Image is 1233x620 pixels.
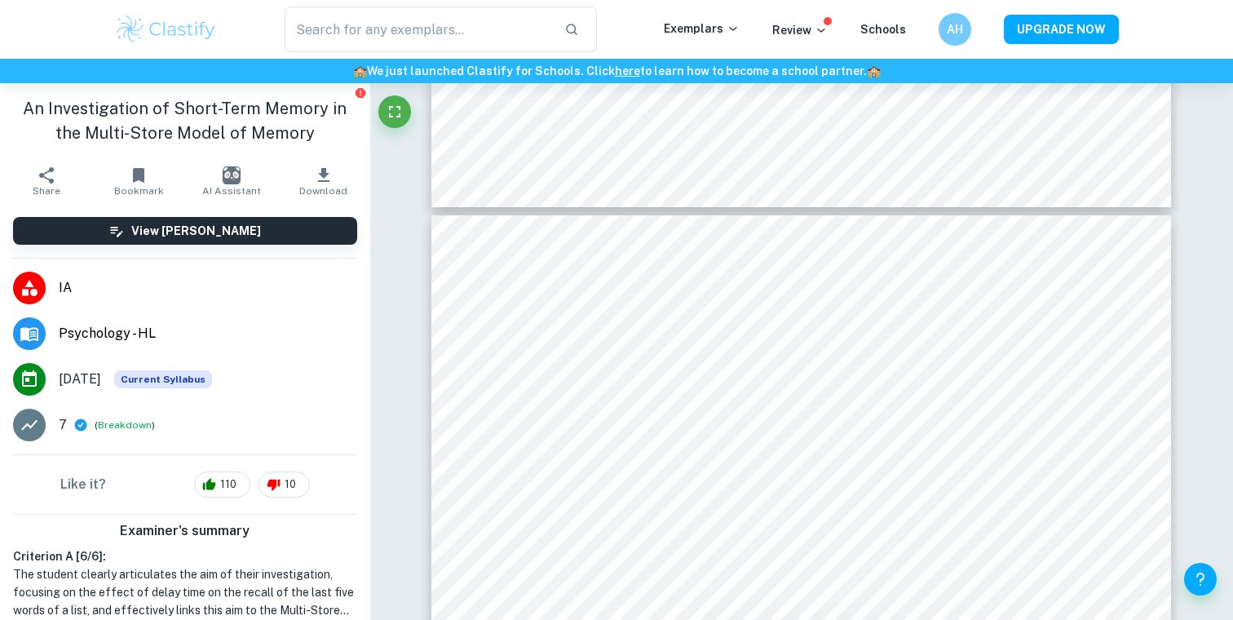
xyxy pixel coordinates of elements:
[3,62,1230,80] h6: We just launched Clastify for Schools. Click to learn how to become a school partner.
[939,13,971,46] button: AH
[223,166,241,184] img: AI Assistant
[378,95,411,128] button: Fullscreen
[664,20,740,38] p: Exemplars
[185,158,277,204] button: AI Assistant
[211,476,245,493] span: 110
[1184,563,1217,596] button: Help and Feedback
[355,86,367,99] button: Report issue
[59,324,357,343] span: Psychology - HL
[13,547,357,565] h6: Criterion A [ 6 / 6 ]:
[202,185,261,197] span: AI Assistant
[60,475,106,494] h6: Like it?
[98,418,152,432] button: Breakdown
[1004,15,1119,44] button: UPGRADE NOW
[7,521,364,541] h6: Examiner's summary
[946,20,965,38] h6: AH
[33,185,60,197] span: Share
[59,415,67,435] p: 7
[131,222,261,240] h6: View [PERSON_NAME]
[276,476,305,493] span: 10
[13,217,357,245] button: View [PERSON_NAME]
[95,418,155,433] span: ( )
[772,21,828,39] p: Review
[13,96,357,145] h1: An Investigation of Short-Term Memory in the Multi-Store Model of Memory
[259,472,310,498] div: 10
[194,472,250,498] div: 110
[114,13,218,46] img: Clastify logo
[860,23,906,36] a: Schools
[285,7,551,52] input: Search for any exemplars...
[277,158,369,204] button: Download
[59,370,101,389] span: [DATE]
[615,64,640,77] a: here
[13,565,357,619] h1: The student clearly articulates the aim of their investigation, focusing on the effect of delay t...
[353,64,367,77] span: 🏫
[92,158,184,204] button: Bookmark
[114,370,212,388] div: This exemplar is based on the current syllabus. Feel free to refer to it for inspiration/ideas wh...
[114,185,164,197] span: Bookmark
[299,185,347,197] span: Download
[867,64,881,77] span: 🏫
[114,370,212,388] span: Current Syllabus
[59,278,357,298] span: IA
